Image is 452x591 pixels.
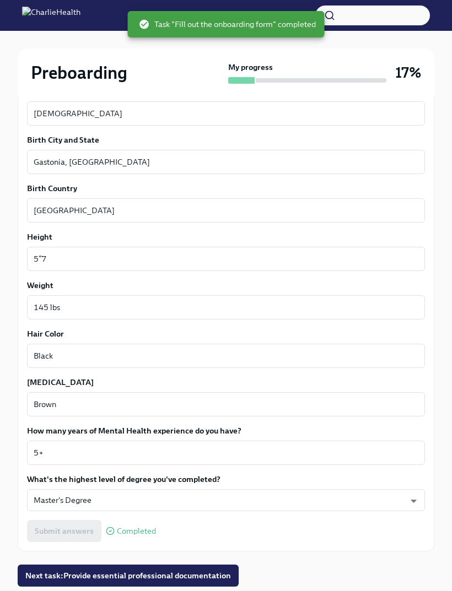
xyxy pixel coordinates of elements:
div: Master's Degree [27,489,425,511]
strong: My progress [228,62,273,73]
span: Task "Fill out the onboarding form" completed [139,19,316,30]
img: CharlieHealth [22,7,80,24]
label: Weight [27,280,425,291]
textarea: Brown [34,398,418,411]
label: What's the highest level of degree you've completed? [27,474,425,485]
label: Birth City and State [27,134,425,145]
textarea: Black [34,349,418,362]
button: Next task:Provide essential professional documentation [18,565,239,587]
textarea: Gastonia, [GEOGRAPHIC_DATA] [34,155,418,169]
h3: 17% [395,63,421,83]
label: Birth Country [27,183,425,194]
label: Height [27,231,425,242]
textarea: 145 lbs [34,301,418,314]
label: Hair Color [27,328,425,339]
textarea: [DEMOGRAPHIC_DATA] [34,107,418,120]
h2: Preboarding [31,62,127,84]
textarea: 5+ [34,446,418,459]
span: Next task : Provide essential professional documentation [25,570,231,581]
textarea: [GEOGRAPHIC_DATA] [34,204,418,217]
label: How many years of Mental Health experience do you have? [27,425,425,436]
label: [MEDICAL_DATA] [27,377,425,388]
span: Completed [117,527,156,535]
textarea: 5”7 [34,252,418,265]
